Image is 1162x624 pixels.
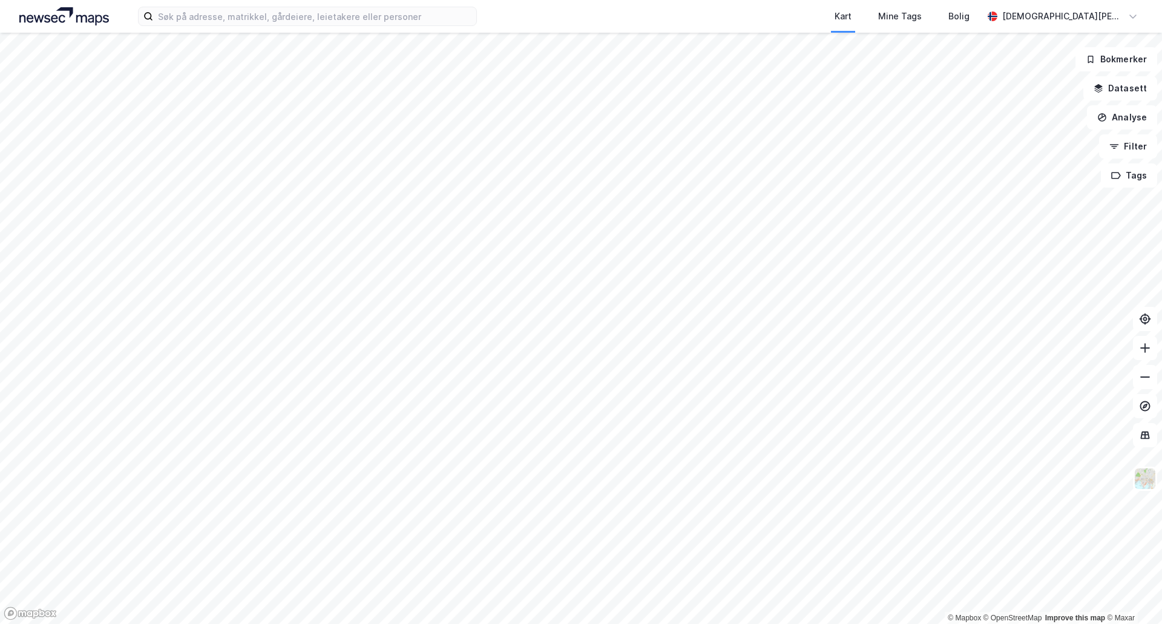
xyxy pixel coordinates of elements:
input: Søk på adresse, matrikkel, gårdeiere, leietakere eller personer [153,7,476,25]
img: logo.a4113a55bc3d86da70a041830d287a7e.svg [19,7,109,25]
button: Bokmerker [1075,47,1157,71]
div: Kart [835,9,852,24]
div: [DEMOGRAPHIC_DATA][PERSON_NAME] [1002,9,1123,24]
div: Kontrollprogram for chat [1101,566,1162,624]
button: Analyse [1087,105,1157,130]
img: Z [1134,467,1157,490]
button: Datasett [1083,76,1157,100]
button: Filter [1099,134,1157,159]
iframe: Chat Widget [1101,566,1162,624]
a: Improve this map [1045,614,1105,622]
a: Mapbox [948,614,981,622]
a: OpenStreetMap [983,614,1042,622]
div: Mine Tags [878,9,922,24]
button: Tags [1101,163,1157,188]
a: Mapbox homepage [4,606,57,620]
div: Bolig [948,9,970,24]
